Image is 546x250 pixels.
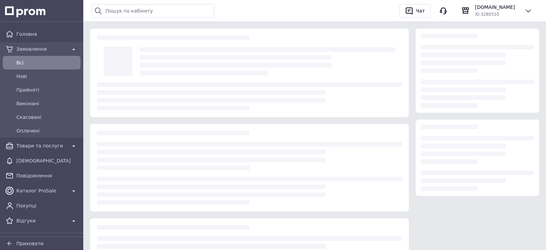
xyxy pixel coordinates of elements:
span: Каталог ProSale [16,187,67,194]
span: Замовлення [16,46,67,52]
span: Всi [16,59,78,66]
span: Покупці [16,202,78,209]
span: Оплачені [16,127,78,134]
div: Чат [415,6,426,16]
span: [DEMOGRAPHIC_DATA] [16,157,78,164]
span: Повідомлення [16,172,78,179]
span: Скасовані [16,114,78,121]
span: Виконані [16,100,78,107]
span: Товари та послуги [16,142,67,149]
span: [DOMAIN_NAME] [475,4,519,11]
button: Чат [399,4,431,18]
span: ID: 3280310 [475,12,499,17]
span: Головна [16,31,78,37]
span: Приховати [16,241,43,246]
span: Відгуки [16,217,67,224]
span: Прийняті [16,87,78,93]
span: Нові [16,73,78,80]
input: Пошук по кабінету [91,4,214,18]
